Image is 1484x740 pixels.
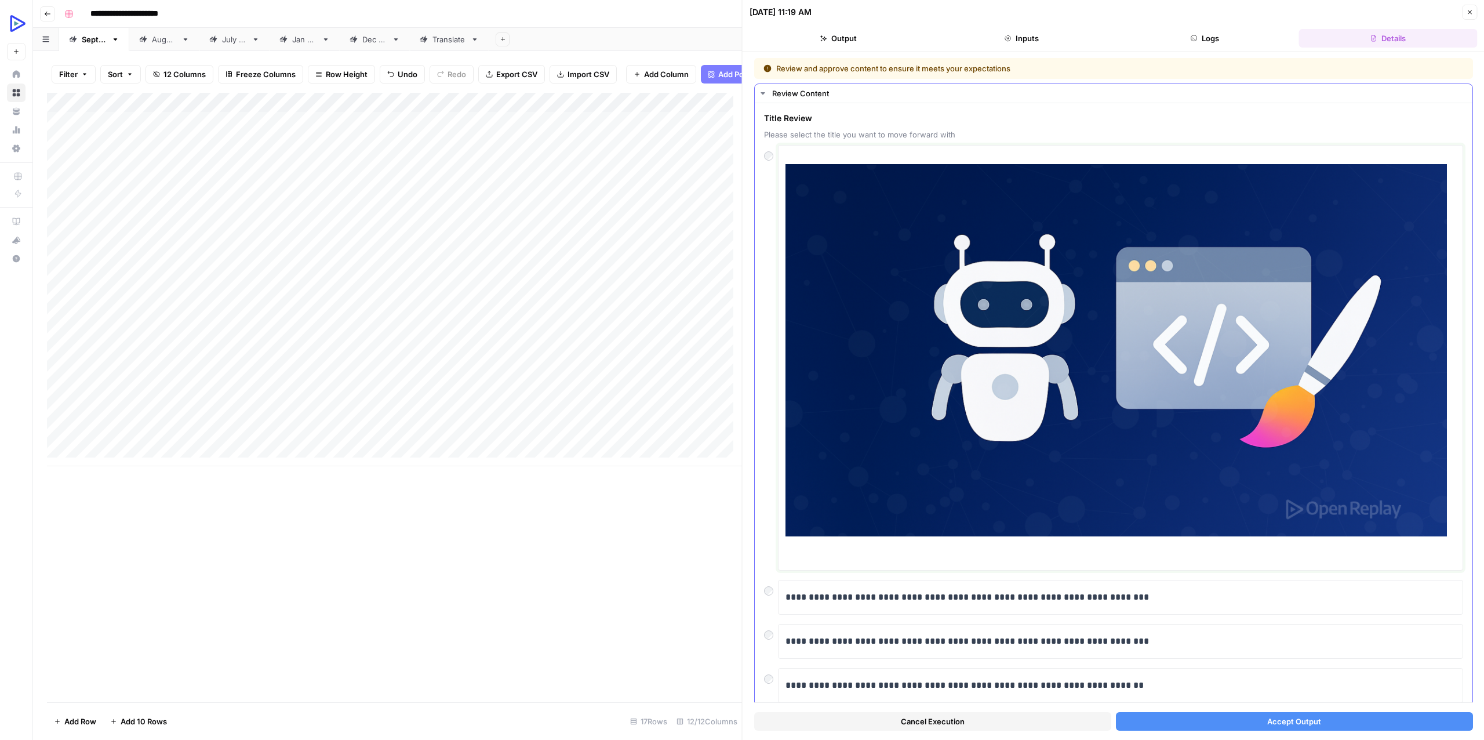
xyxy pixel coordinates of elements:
button: Sort [100,65,141,84]
button: Export CSV [478,65,545,84]
img: AI%20Tools%20That%20Every%20Frontend%20Developer%20Should%20Try.jpg [785,164,1447,536]
button: Row Height [308,65,375,84]
button: Add Power Agent [701,65,788,84]
button: Inputs [932,29,1111,48]
span: Accept Output [1267,716,1321,727]
img: OpenReplay Logo [7,13,28,34]
div: Review and approve content to ensure it meets your expectations [763,63,1237,74]
button: Accept Output [1115,712,1472,731]
span: Cancel Execution [900,716,964,727]
span: Row Height [326,68,368,80]
div: [DATE] [292,34,317,45]
button: What's new? [7,231,26,249]
button: Import CSV [550,65,617,84]
a: Settings [7,139,26,158]
div: [DATE] [222,34,247,45]
span: Sort [108,68,123,80]
button: Details [1298,29,1477,48]
button: Add Column [626,65,696,84]
button: Freeze Columns [218,65,303,84]
span: Import CSV [568,68,609,80]
span: Filter [59,68,78,80]
button: Logs [1115,29,1294,48]
div: What's new? [8,231,25,249]
a: [DATE] [199,28,270,51]
button: Undo [380,65,425,84]
button: Cancel Execution [754,712,1111,731]
button: Filter [52,65,96,84]
span: Add 10 Rows [121,716,167,727]
a: [DATE] [270,28,340,51]
button: Redo [430,65,474,84]
div: Review Content [772,88,1465,99]
button: Add Row [47,712,103,731]
div: [DATE] [362,34,387,45]
span: Add Row [64,716,96,727]
button: Add 10 Rows [103,712,174,731]
a: Browse [7,84,26,102]
span: Redo [448,68,466,80]
a: [DATE] [129,28,199,51]
div: 17 Rows [625,712,672,731]
button: Workspace: OpenReplay [7,9,26,38]
span: Freeze Columns [236,68,296,80]
div: [DATE] [152,34,177,45]
a: Translate [410,28,489,51]
div: [DATE] [82,34,107,45]
div: 12/12 Columns [672,712,742,731]
button: Help + Support [7,249,26,268]
div: Translate [432,34,466,45]
a: Home [7,65,26,84]
span: 12 Columns [163,68,206,80]
a: [DATE] [340,28,410,51]
button: 12 Columns [146,65,213,84]
span: Undo [398,68,417,80]
a: Usage [7,121,26,139]
a: Your Data [7,102,26,121]
span: Please select the title you want to move forward with [764,129,1463,140]
span: Export CSV [496,68,537,80]
a: AirOps Academy [7,212,26,231]
span: Add Power Agent [718,68,781,80]
span: Title Review [764,113,1463,124]
a: [DATE] [59,28,129,51]
span: Add Column [644,68,689,80]
div: [DATE] 11:19 AM [750,6,812,18]
button: Output [750,29,928,48]
button: Review Content [755,84,1472,103]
